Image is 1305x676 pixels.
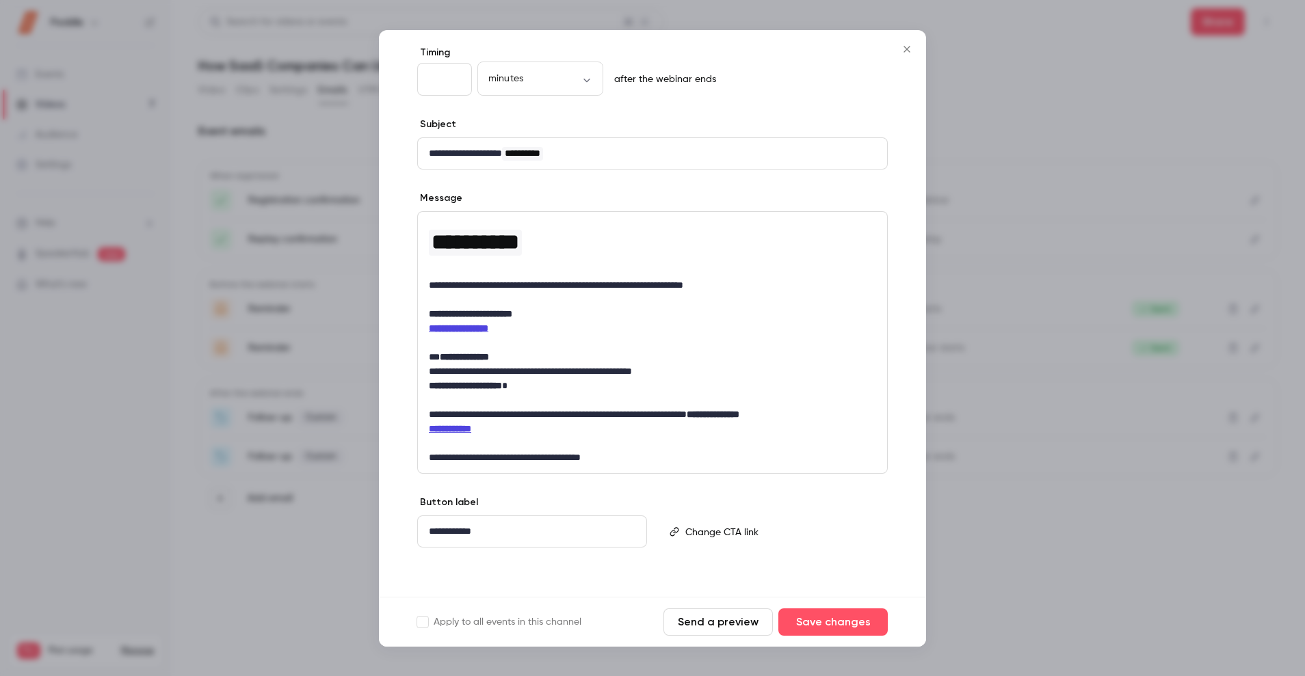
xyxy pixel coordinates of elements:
[417,118,456,131] label: Subject
[663,608,773,636] button: Send a preview
[417,46,888,59] label: Timing
[417,615,581,629] label: Apply to all events in this channel
[418,212,887,473] div: editor
[680,516,886,547] div: editor
[893,36,921,63] button: Close
[418,138,887,169] div: editor
[477,72,603,85] div: minutes
[417,496,478,509] label: Button label
[418,516,646,547] div: editor
[609,72,716,86] p: after the webinar ends
[417,191,462,205] label: Message
[778,608,888,636] button: Save changes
